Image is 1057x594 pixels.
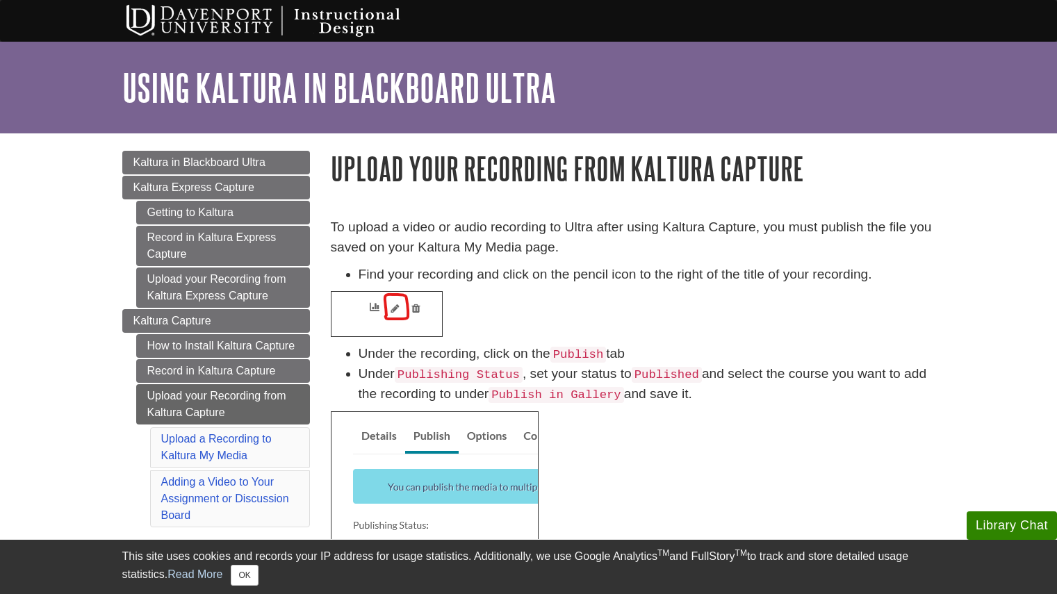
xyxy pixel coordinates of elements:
[122,151,310,174] a: Kaltura in Blackboard Ultra
[122,66,556,109] a: Using Kaltura in Blackboard Ultra
[133,156,265,168] span: Kaltura in Blackboard Ultra
[632,367,702,383] code: Published
[967,511,1057,540] button: Library Chat
[136,359,310,383] a: Record in Kaltura Capture
[122,151,310,530] div: Guide Page Menu
[735,548,747,558] sup: TM
[161,476,289,521] a: Adding a Video to Your Assignment or Discussion Board
[550,347,607,363] code: Publish
[359,344,935,364] li: Under the recording, click on the tab
[167,568,222,580] a: Read More
[115,3,449,38] img: Davenport University Instructional Design
[136,267,310,308] a: Upload your Recording from Kaltura Express Capture
[136,334,310,358] a: How to Install Kaltura Capture
[331,151,935,186] h1: Upload your Recording from Kaltura Capture
[331,217,935,258] p: To upload a video or audio recording to Ultra after using Kaltura Capture, you must publish the f...
[395,367,523,383] code: Publishing Status
[133,315,211,327] span: Kaltura Capture
[122,309,310,333] a: Kaltura Capture
[122,548,935,586] div: This site uses cookies and records your IP address for usage statistics. Additionally, we use Goo...
[231,565,258,586] button: Close
[136,201,310,224] a: Getting to Kaltura
[489,387,624,403] code: Publish in Gallery
[136,384,310,424] a: Upload your Recording from Kaltura Capture
[122,176,310,199] a: Kaltura Express Capture
[359,364,935,404] li: Under , set your status to and select the course you want to add the recording to under and save it.
[359,265,935,285] li: Find your recording and click on the pencil icon to the right of the title of your recording.
[657,548,669,558] sup: TM
[331,291,443,337] img: pencil icon
[136,226,310,266] a: Record in Kaltura Express Capture
[161,433,272,461] a: Upload a Recording to Kaltura My Media
[133,181,254,193] span: Kaltura Express Capture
